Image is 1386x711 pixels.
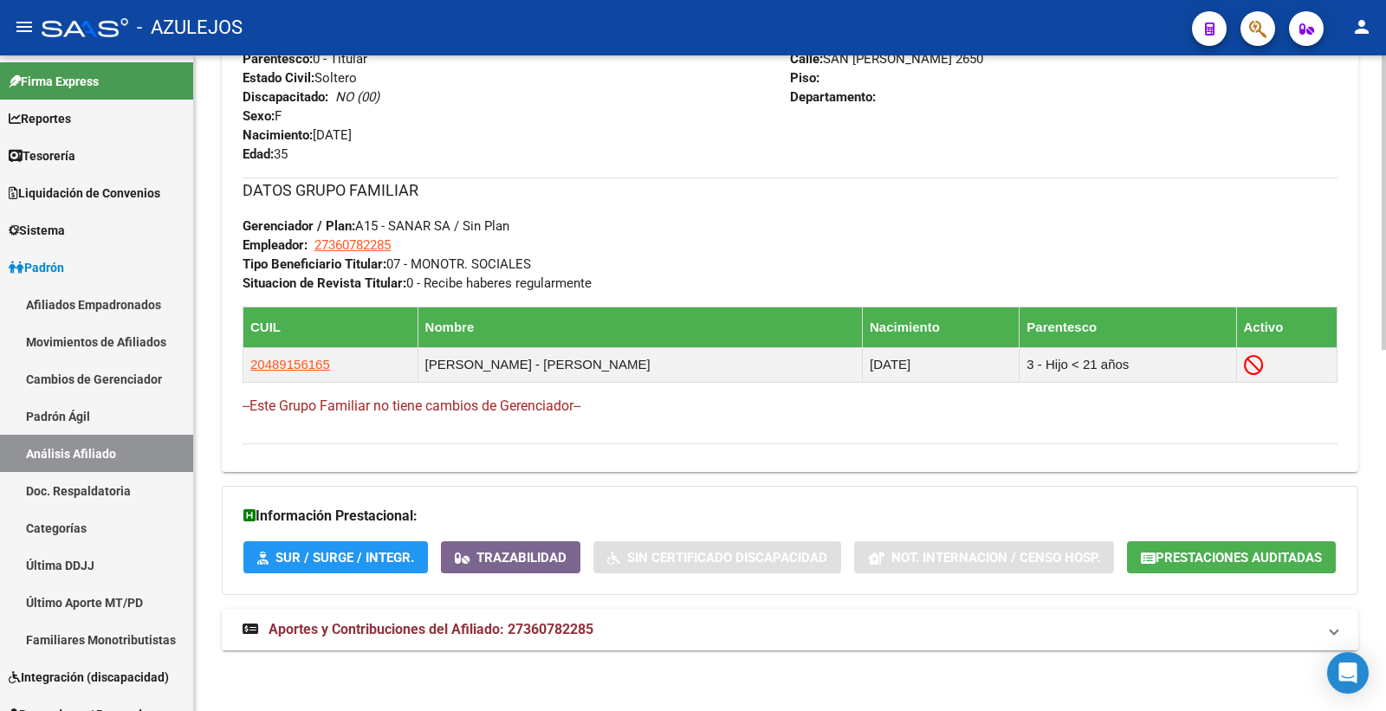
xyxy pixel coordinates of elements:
span: Trazabilidad [476,550,567,566]
span: SUR / SURGE / INTEGR. [275,550,414,566]
strong: Situacion de Revista Titular: [243,275,406,291]
th: Nacimiento [862,307,1019,347]
strong: Departamento: [790,89,876,105]
strong: Gerenciador / Plan: [243,218,355,234]
button: Prestaciones Auditadas [1127,541,1336,573]
mat-icon: menu [14,16,35,37]
strong: Sexo: [243,108,275,124]
strong: Piso: [790,70,819,86]
span: Sin Certificado Discapacidad [627,550,827,566]
span: 07 - MONOTR. SOCIALES [243,256,531,272]
strong: Calle: [790,51,823,67]
span: Prestaciones Auditadas [1156,550,1322,566]
span: Liquidación de Convenios [9,184,160,203]
span: Aportes y Contribuciones del Afiliado: 27360782285 [269,621,593,637]
span: Integración (discapacidad) [9,668,169,687]
strong: Empleador: [243,237,308,253]
span: Tesorería [9,146,75,165]
span: Not. Internacion / Censo Hosp. [891,550,1100,566]
strong: Estado Civil: [243,70,314,86]
span: SAN [PERSON_NAME] 2650 [790,51,983,67]
td: [DATE] [862,347,1019,382]
span: Soltero [243,70,357,86]
span: - AZULEJOS [137,9,243,47]
th: Parentesco [1020,307,1236,347]
span: Firma Express [9,72,99,91]
h3: DATOS GRUPO FAMILIAR [243,178,1337,203]
span: 35 [243,146,288,162]
button: SUR / SURGE / INTEGR. [243,541,428,573]
td: [PERSON_NAME] - [PERSON_NAME] [418,347,862,382]
span: Reportes [9,109,71,128]
h3: Información Prestacional: [243,504,1337,528]
span: Padrón [9,258,64,277]
strong: Nacimiento: [243,127,313,143]
span: 0 - Recibe haberes regularmente [243,275,592,291]
span: F [243,108,282,124]
span: 27360782285 [314,237,391,253]
span: A15 - SANAR SA / Sin Plan [243,218,509,234]
th: Nombre [418,307,862,347]
button: Trazabilidad [441,541,580,573]
span: [DATE] [243,127,352,143]
strong: Edad: [243,146,274,162]
span: Sistema [9,221,65,240]
button: Not. Internacion / Censo Hosp. [854,541,1114,573]
div: Open Intercom Messenger [1327,652,1369,694]
mat-expansion-panel-header: Aportes y Contribuciones del Afiliado: 27360782285 [222,609,1358,650]
th: CUIL [243,307,418,347]
button: Sin Certificado Discapacidad [593,541,841,573]
span: 0 - Titular [243,51,367,67]
h4: --Este Grupo Familiar no tiene cambios de Gerenciador-- [243,397,1337,416]
mat-icon: person [1351,16,1372,37]
td: 3 - Hijo < 21 años [1020,347,1236,382]
i: NO (00) [335,89,379,105]
strong: Parentesco: [243,51,313,67]
strong: Tipo Beneficiario Titular: [243,256,386,272]
th: Activo [1236,307,1337,347]
span: 20489156165 [250,357,330,372]
strong: Discapacitado: [243,89,328,105]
